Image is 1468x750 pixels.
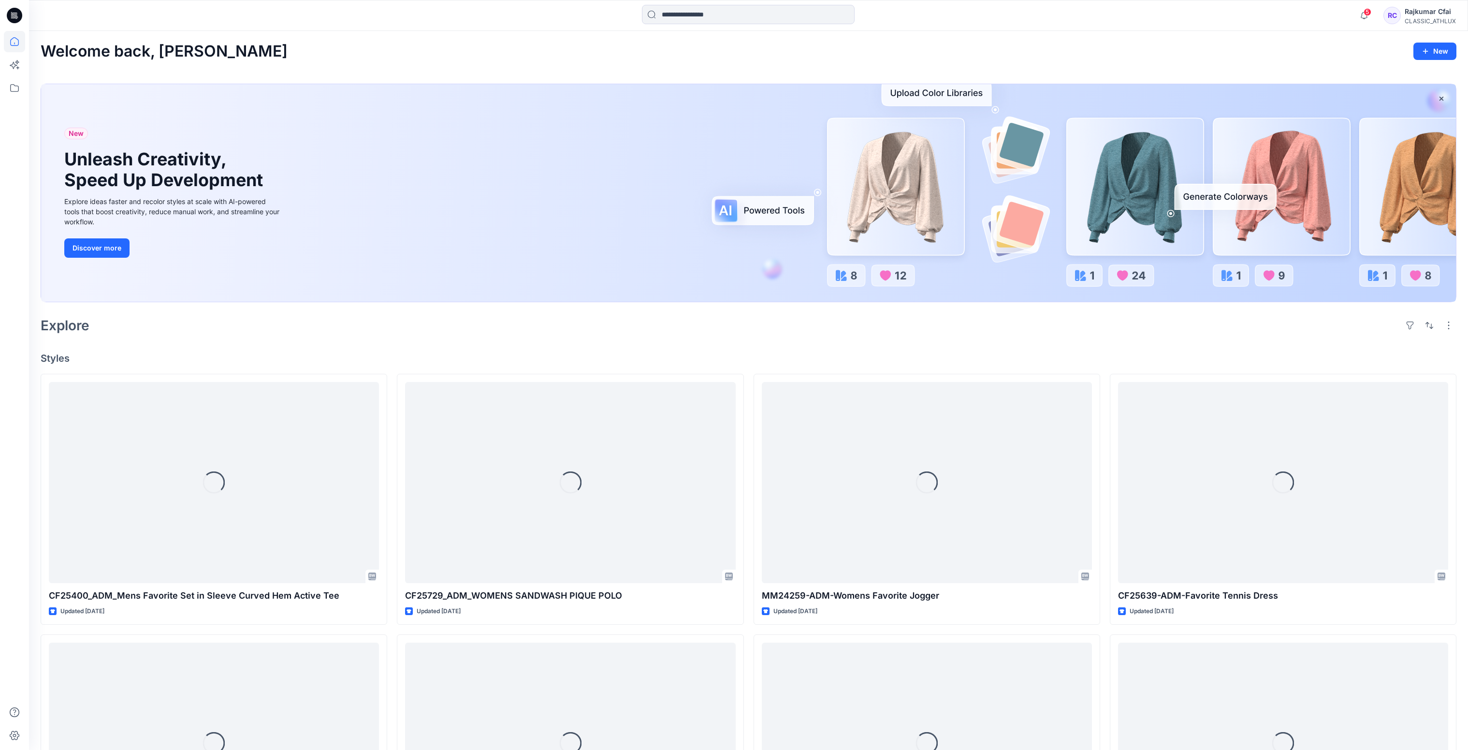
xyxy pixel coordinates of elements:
[64,149,267,191] h1: Unleash Creativity, Speed Up Development
[64,238,282,258] a: Discover more
[1405,17,1456,25] div: CLASSIC_ATHLUX
[64,196,282,227] div: Explore ideas faster and recolor styles at scale with AI-powered tools that boost creativity, red...
[41,353,1456,364] h4: Styles
[1383,7,1401,24] div: RC
[1118,589,1448,603] p: CF25639-ADM-Favorite Tennis Dress
[1413,43,1456,60] button: New
[773,606,817,617] p: Updated [DATE]
[1364,8,1371,16] span: 5
[69,128,84,139] span: New
[405,589,735,603] p: CF25729_ADM_WOMENS SANDWASH PIQUE POLO
[41,318,89,333] h2: Explore
[417,606,461,617] p: Updated [DATE]
[1130,606,1174,617] p: Updated [DATE]
[41,43,288,60] h2: Welcome back, [PERSON_NAME]
[64,238,130,258] button: Discover more
[49,589,379,603] p: CF25400_ADM_Mens Favorite Set in Sleeve Curved Hem Active Tee
[762,589,1092,603] p: MM24259-ADM-Womens Favorite Jogger
[60,606,104,617] p: Updated [DATE]
[1405,6,1456,17] div: Rajkumar Cfai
